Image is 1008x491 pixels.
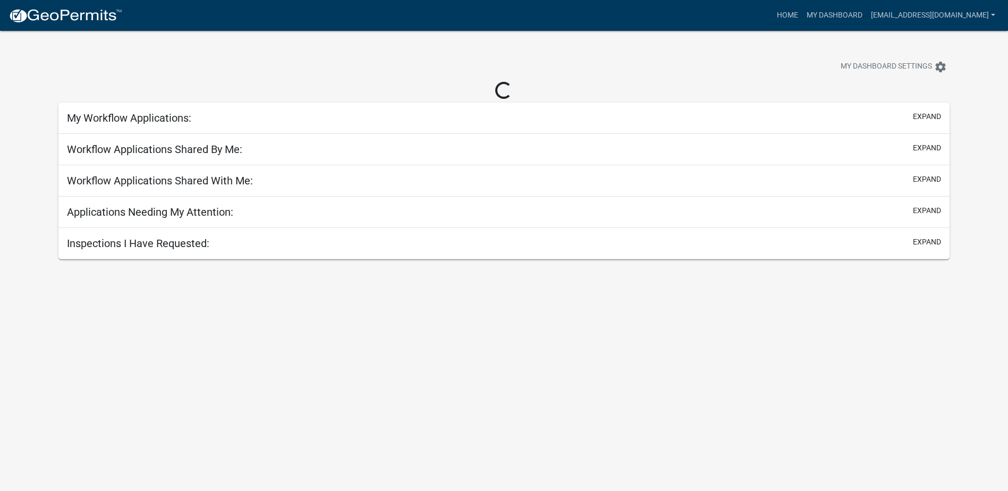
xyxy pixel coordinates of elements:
[913,111,941,122] button: expand
[67,237,209,250] h5: Inspections I Have Requested:
[841,61,932,73] span: My Dashboard Settings
[913,174,941,185] button: expand
[913,205,941,216] button: expand
[913,236,941,248] button: expand
[934,61,947,73] i: settings
[773,5,802,26] a: Home
[867,5,999,26] a: [EMAIL_ADDRESS][DOMAIN_NAME]
[67,143,242,156] h5: Workflow Applications Shared By Me:
[802,5,867,26] a: My Dashboard
[67,206,233,218] h5: Applications Needing My Attention:
[67,112,191,124] h5: My Workflow Applications:
[913,142,941,154] button: expand
[67,174,253,187] h5: Workflow Applications Shared With Me:
[832,56,955,77] button: My Dashboard Settingssettings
